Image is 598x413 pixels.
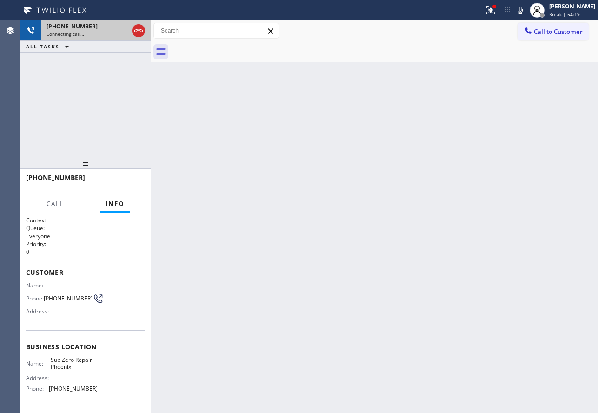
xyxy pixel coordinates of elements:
[26,232,145,240] p: Everyone
[514,4,527,17] button: Mute
[154,23,279,38] input: Search
[518,23,589,40] button: Call to Customer
[26,248,145,256] p: 0
[26,342,145,351] span: Business location
[51,356,97,371] span: Sub Zero Repair Phoenix
[26,360,51,367] span: Name:
[26,374,51,381] span: Address:
[49,385,98,392] span: [PHONE_NUMBER]
[26,173,85,182] span: [PHONE_NUMBER]
[47,31,84,37] span: Connecting call…
[44,295,93,302] span: [PHONE_NUMBER]
[26,385,49,392] span: Phone:
[26,295,44,302] span: Phone:
[106,200,125,208] span: Info
[549,11,580,18] span: Break | 54:19
[26,268,145,277] span: Customer
[26,282,51,289] span: Name:
[100,195,130,213] button: Info
[549,2,595,10] div: [PERSON_NAME]
[26,216,145,224] h1: Context
[132,24,145,37] button: Hang up
[26,224,145,232] h2: Queue:
[20,41,78,52] button: ALL TASKS
[47,22,98,30] span: [PHONE_NUMBER]
[534,27,583,36] span: Call to Customer
[26,308,51,315] span: Address:
[26,240,145,248] h2: Priority:
[47,200,64,208] span: Call
[41,195,70,213] button: Call
[26,43,60,50] span: ALL TASKS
